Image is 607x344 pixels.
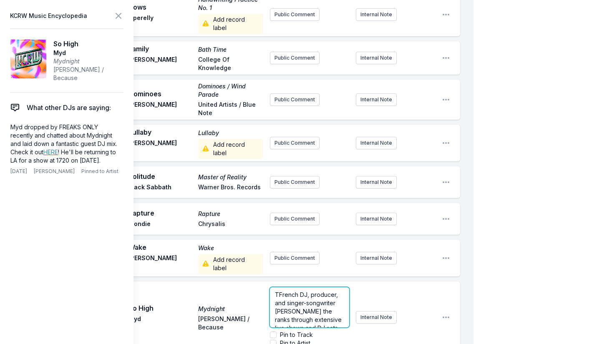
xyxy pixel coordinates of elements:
[128,55,193,72] span: [PERSON_NAME]
[356,137,397,149] button: Internal Note
[128,139,193,159] span: [PERSON_NAME]
[442,178,450,186] button: Open playlist item options
[270,93,320,106] button: Public Comment
[10,168,27,175] span: [DATE]
[270,8,320,21] button: Public Comment
[10,123,120,165] p: Myd dropped by FREAKS ONLY recently and chatted about Mydnight and laid down a fantastic guest DJ...
[128,220,193,230] span: Blondie
[356,176,397,188] button: Internal Note
[198,55,263,72] span: College Of Knowledge
[442,215,450,223] button: Open playlist item options
[27,103,111,113] span: What other DJs are saying:
[128,100,193,117] span: [PERSON_NAME]
[53,49,123,57] span: Myd
[356,311,397,324] button: Internal Note
[81,168,118,175] span: Pinned to Artist
[198,315,263,331] span: [PERSON_NAME] / Because
[53,57,123,65] span: Mydnight
[356,252,397,264] button: Internal Note
[442,313,450,321] button: Open playlist item options
[270,176,320,188] button: Public Comment
[442,54,450,62] button: Open playlist item options
[198,173,263,181] span: Master of Reality
[53,65,123,82] span: [PERSON_NAME] / Because
[270,137,320,149] button: Public Comment
[270,213,320,225] button: Public Comment
[128,89,193,99] span: Dominoes
[198,129,263,137] span: Lullaby
[356,213,397,225] button: Internal Note
[128,242,193,252] span: Wake
[10,39,47,79] img: Mydnight
[280,331,313,339] label: Pin to Track
[128,303,193,313] span: So High
[53,39,123,49] span: So High
[198,100,263,117] span: United Artists / Blue Note
[34,168,75,175] span: [PERSON_NAME]
[128,14,193,34] span: Operelly
[198,139,263,159] span: Add record label
[198,183,263,193] span: Warner Bros. Records
[442,139,450,147] button: Open playlist item options
[128,254,193,274] span: [PERSON_NAME]
[128,2,193,12] span: Vows
[356,93,397,106] button: Internal Note
[43,148,58,156] a: HERE
[128,208,193,218] span: Rapture
[198,45,263,54] span: Bath Time
[128,315,193,331] span: Myd
[128,183,193,193] span: Black Sabbath
[198,220,263,230] span: Chrysalis
[356,8,397,21] button: Internal Note
[270,52,320,64] button: Public Comment
[198,244,263,252] span: Wake
[198,14,263,34] span: Add record label
[198,82,263,99] span: Dominoes / Wind Parade
[128,44,193,54] span: Family
[128,171,193,181] span: Solitude
[356,52,397,64] button: Internal Note
[442,95,450,104] button: Open playlist item options
[442,254,450,262] button: Open playlist item options
[198,210,263,218] span: Rapture
[198,254,263,274] span: Add record label
[198,305,263,313] span: Mydnight
[442,10,450,19] button: Open playlist item options
[128,127,193,137] span: Lullaby
[10,10,87,22] span: KCRW Music Encyclopedia
[270,252,320,264] button: Public Comment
